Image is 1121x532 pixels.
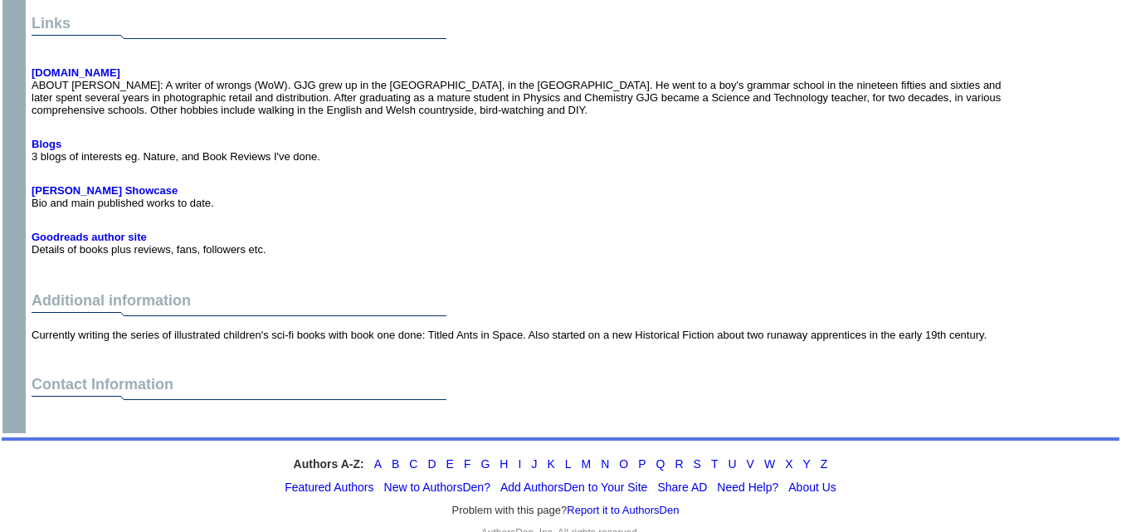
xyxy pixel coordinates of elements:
img: dividingline.gif [32,310,446,322]
a: T [711,457,719,471]
a: L [565,457,572,471]
a: W [764,457,775,471]
a: Add AuthorsDen to Your Site [500,481,647,494]
strong: Authors A-Z: [294,457,364,471]
a: Featured Authors [285,481,373,494]
a: About Us [788,481,836,494]
a: S [694,457,701,471]
a: U [728,457,736,471]
img: dividingline.gif [32,32,446,45]
a: Goodreads author site [32,231,147,243]
a: R [675,457,683,471]
a: O [619,457,628,471]
a: K [547,457,554,471]
font: Problem with this page? [452,504,680,517]
a: V [747,457,754,471]
a: Need Help? [717,481,778,494]
a: Y [803,457,811,471]
img: dividingline.gif [32,393,446,406]
font: Details of books plus reviews, fans, followers etc. [32,231,266,256]
font: Additional information [32,292,191,309]
a: H [500,457,508,471]
a: P [638,457,646,471]
font: Bio and main published works to date. [32,184,214,209]
font: ABOUT [PERSON_NAME]: A writer of wrongs (WoW). GJG grew up in the [GEOGRAPHIC_DATA], in the [GEOG... [32,66,1002,116]
a: [DOMAIN_NAME] [32,66,120,79]
a: E [446,457,454,471]
a: Z [821,457,828,471]
a: New to AuthorsDen? [384,481,490,494]
a: A [374,457,382,471]
a: G [480,457,490,471]
a: Report it to AuthorsDen [567,504,679,516]
font: Contact Information [32,376,173,393]
a: J [531,457,537,471]
a: X [785,457,792,471]
a: C [409,457,417,471]
a: N [601,457,609,471]
a: I [518,457,521,471]
a: [PERSON_NAME] Showcase [32,184,178,197]
font: Currently writing the series of illustrated children's sci-fi books with book one done: Titled An... [32,329,987,341]
a: Q [656,457,665,471]
a: F [464,457,471,471]
a: M [582,457,592,471]
a: D [427,457,436,471]
a: Blogs [32,138,61,150]
font: Links [32,15,71,32]
font: 3 blogs of interests eg. Nature, and Book Reviews I've done. [32,138,320,163]
a: Share AD [657,481,707,494]
a: B [392,457,399,471]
